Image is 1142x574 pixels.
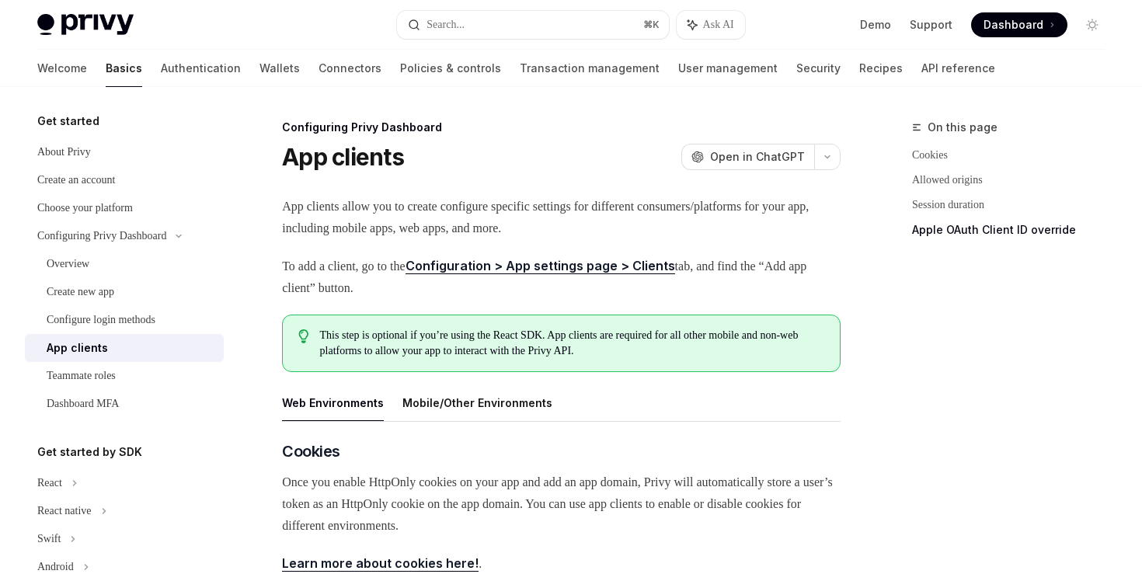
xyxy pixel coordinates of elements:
a: App clients [25,334,224,362]
div: React native [37,502,92,520]
a: Demo [860,17,891,33]
div: React [37,474,62,492]
a: Choose your platform [25,194,224,222]
a: Recipes [859,50,903,87]
span: Dashboard [984,17,1043,33]
div: Teammate roles [47,367,116,385]
a: Welcome [37,50,87,87]
div: Configure login methods [47,311,155,329]
a: Session duration [912,193,1117,217]
a: Create an account [25,166,224,194]
a: Configure login methods [25,306,224,334]
span: ⌘ K [643,19,660,31]
a: Authentication [161,50,241,87]
a: Teammate roles [25,362,224,390]
div: Swift [37,530,61,548]
div: Create an account [37,171,115,190]
a: Cookies [912,143,1117,168]
div: Create new app [47,283,114,301]
button: Web Environments [282,384,384,421]
a: Basics [106,50,142,87]
button: Open in ChatGPT [681,144,814,170]
a: Dashboard MFA [25,390,224,418]
a: Configuration > App settings page > Clients [406,258,675,274]
button: Mobile/Other Environments [402,384,552,421]
a: Allowed origins [912,168,1117,193]
div: Configuring Privy Dashboard [282,120,841,135]
div: App clients [47,339,108,357]
div: Configuring Privy Dashboard [37,227,166,245]
a: Security [796,50,841,87]
div: About Privy [37,143,91,162]
div: Dashboard MFA [47,395,119,413]
div: Overview [47,255,89,273]
a: About Privy [25,138,224,166]
a: Wallets [259,50,300,87]
span: Open in ChatGPT [710,149,805,165]
a: User management [678,50,778,87]
img: light logo [37,14,134,36]
a: Dashboard [971,12,1067,37]
a: Create new app [25,278,224,306]
a: Connectors [319,50,381,87]
a: API reference [921,50,995,87]
button: Search...⌘K [397,11,668,39]
svg: Tip [298,329,309,343]
h5: Get started by SDK [37,443,142,461]
span: Ask AI [703,17,734,33]
div: Choose your platform [37,199,133,217]
span: On this page [928,118,998,137]
span: Cookies [282,440,340,462]
span: Once you enable HttpOnly cookies on your app and add an app domain, Privy will automatically stor... [282,471,841,537]
a: Apple OAuth Client ID override [912,217,1117,242]
h1: App clients [282,143,404,171]
span: This step is optional if you’re using the React SDK. App clients are required for all other mobil... [320,328,824,359]
button: Ask AI [677,11,745,39]
span: To add a client, go to the tab, and find the “Add app client” button. [282,255,841,299]
a: Transaction management [520,50,660,87]
a: Overview [25,250,224,278]
div: Search... [427,16,465,34]
span: App clients allow you to create configure specific settings for different consumers/platforms for... [282,196,841,239]
a: Support [910,17,952,33]
a: Learn more about cookies here! [282,555,479,572]
button: Toggle dark mode [1080,12,1105,37]
a: Policies & controls [400,50,501,87]
h5: Get started [37,112,99,130]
